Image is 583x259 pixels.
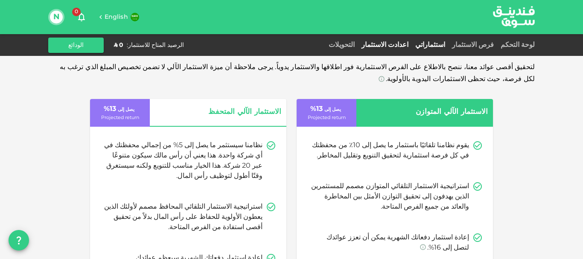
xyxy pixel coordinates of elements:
p: 13 % [310,104,343,114]
span: يصل إلى [118,108,134,112]
p: نظامنا سيستثمر ما يصل إلى 5% من إجمالي محفظتك في أي شركة واحدة. هذا يعني أن رأس مالك سيكون متنوعً... [104,140,262,181]
p: Projected return [101,114,139,122]
img: flag-sa.b9a346574cdc8950dd34b50780441f57.svg [131,13,139,21]
div: ʢ 0 [114,41,123,49]
p: إعادة استثمار دفعاتك الشهرية يمكن أن تعزز عوائدك لتصل إلى 16%. [310,233,469,253]
a: استثماراتي [412,42,449,48]
div: الرصيد المتاح للاستثمار : [127,41,184,49]
span: الاستثمار الآلي المتوازن [373,106,488,119]
p: Projected return [308,114,346,122]
img: logo [482,0,546,33]
span: 0 [72,8,81,16]
a: فرص الاستثمار [449,42,497,48]
a: logo [493,0,535,33]
button: N [50,11,63,23]
p: استراتيجية الاستثمار التلقائي المتوازن مصمم للمستثمرين الذين يهدفون إلى تحقيق التوازن الأمثل بين ... [310,181,469,212]
span: English [105,14,128,20]
button: question [9,230,29,250]
p: يقوم نظامنا تلقائيًا باستثمار ما يصل إلى 10٪ من محفظتك في كل فرصة استثمارية لتحقيق التنويع وتقليل... [310,140,469,161]
a: اعدادت الاستثمار [358,42,412,48]
span: لتحقيق أقصى عوائد معنا، ننصح بالاطلاع على الفرص الاستثمارية فور اطلاقها والاستثمار يدوياً. يرجى م... [60,64,535,82]
p: استراتيجية الاستثمار التلقائي المحافظ مصمم لأولئك الذين يعطون الأولوية للحفاظ على رأس المال بدلاً... [104,202,262,233]
button: الودائع [48,38,104,53]
span: يصل إلى [324,108,341,112]
button: 0 [73,9,90,26]
p: 13 % [104,104,136,114]
span: الاستثمار الآلي المتحفظ [166,106,281,119]
a: التحويلات [325,42,358,48]
a: لوحة التحكم [497,42,535,48]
